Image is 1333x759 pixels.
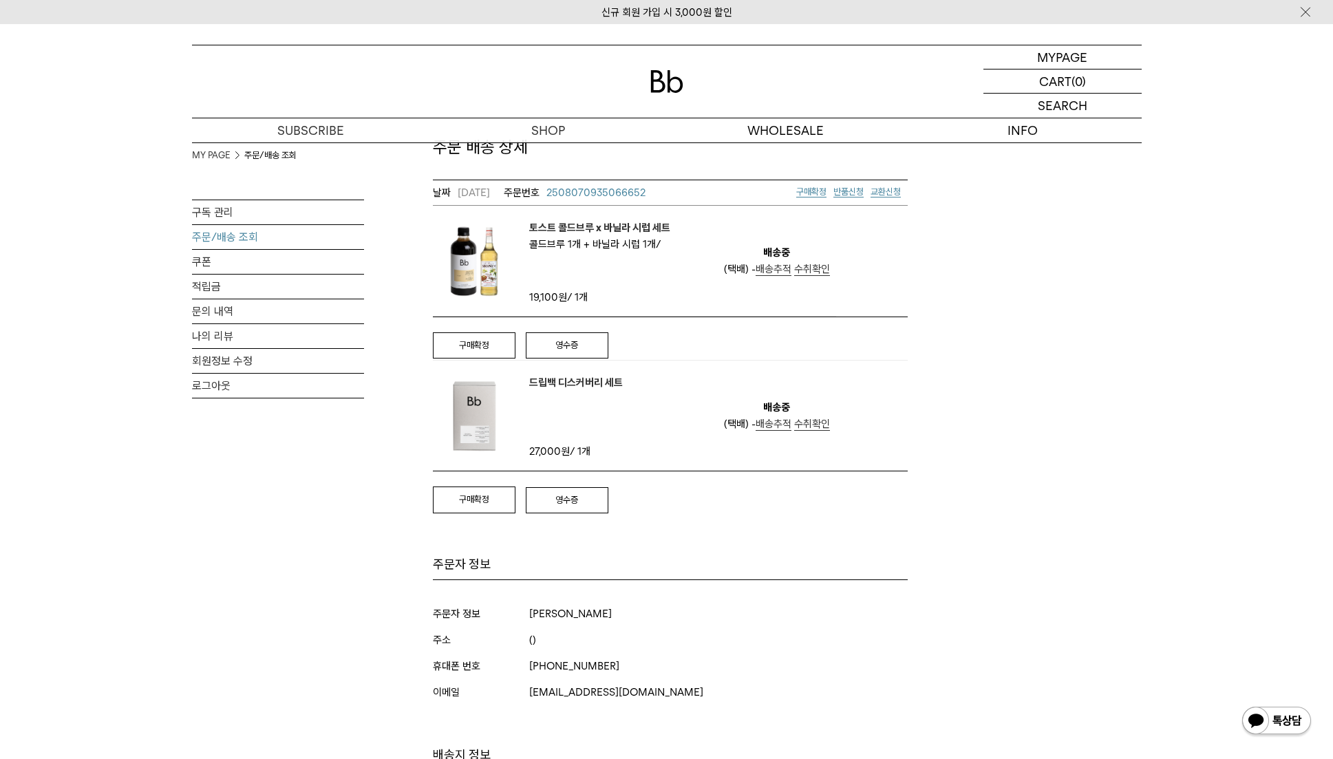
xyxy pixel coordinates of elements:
p: WHOLESALE [667,118,904,142]
span: 구매확정 [459,494,489,504]
a: 구매확정 [433,332,515,359]
span: 배송추적 [756,263,791,275]
a: 영수증 [526,487,608,513]
a: 2508070935066652 [504,184,646,201]
a: 구독 관리 [192,200,364,224]
a: 나의 리뷰 [192,324,364,348]
a: CART (0) [983,70,1142,94]
a: 로그아웃 [192,374,364,398]
p: SEARCH [1038,94,1087,118]
td: [EMAIL_ADDRESS][DOMAIN_NAME] [529,686,908,698]
em: [DATE] [433,184,490,201]
strong: 19,100원 [529,291,567,303]
a: 구매확정 [796,186,827,197]
td: / 1개 [529,443,590,460]
a: 배송추적 [756,263,791,276]
em: 배송중 [763,244,790,261]
p: 주문 배송 상세 [433,136,908,159]
strong: 27,000원 [529,445,570,458]
img: 토스트 콜드브루 x 바닐라 시럽 세트 [433,220,515,302]
p: CART [1039,70,1071,93]
em: 배송중 [763,399,790,416]
span: 배송추적 [756,418,791,430]
a: 수취확인 [794,263,830,276]
a: 회원정보 수정 [192,349,364,373]
a: 수취확인 [794,418,830,431]
a: 신규 회원 가입 시 3,000원 할인 [601,6,732,19]
th: 주문자 정보 [433,608,529,620]
a: MYPAGE [983,45,1142,70]
div: (택배) - [724,416,830,432]
td: [PHONE_NUMBER] [529,660,908,672]
a: MY PAGE [192,149,231,162]
span: 영수증 [555,495,578,505]
p: MYPAGE [1037,45,1087,69]
a: 주문/배송 조회 [192,225,364,249]
img: 로고 [650,70,683,93]
th: 휴대폰 번호 [433,660,529,672]
li: 주문/배송 조회 [244,149,297,162]
a: SUBSCRIBE [192,118,429,142]
td: () [529,634,908,646]
div: (택배) - [724,261,830,277]
td: / 1개 [529,289,646,306]
span: 수취확인 [794,418,830,430]
span: 콜드브루 1개 + 바닐라 시럽 1개 [529,238,661,250]
a: 쿠폰 [192,250,364,274]
a: 문의 내역 [192,299,364,323]
a: SHOP [429,118,667,142]
a: 영수증 [526,332,608,359]
a: 구매확정 [433,487,515,513]
img: 드립백 디스커버리 세트 [433,374,515,457]
td: [PERSON_NAME] [529,608,908,620]
span: 영수증 [555,340,578,350]
span: 구매확정 [459,340,489,350]
th: 이메일 [433,686,529,698]
h4: 주문자 정보 [433,556,908,580]
a: 반품신청 [833,186,864,197]
a: 배송추적 [756,418,791,431]
a: 적립금 [192,275,364,299]
a: 토스트 콜드브루 x 바닐라 시럽 세트 [529,220,670,236]
p: (0) [1071,70,1086,93]
img: 카카오톡 채널 1:1 채팅 버튼 [1241,705,1312,738]
a: 드립백 디스커버리 세트 [529,374,623,391]
a: 교환신청 [871,186,901,197]
span: 수취확인 [794,263,830,275]
th: 주소 [433,634,529,646]
span: 2508070935066652 [546,186,646,199]
p: INFO [904,118,1142,142]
